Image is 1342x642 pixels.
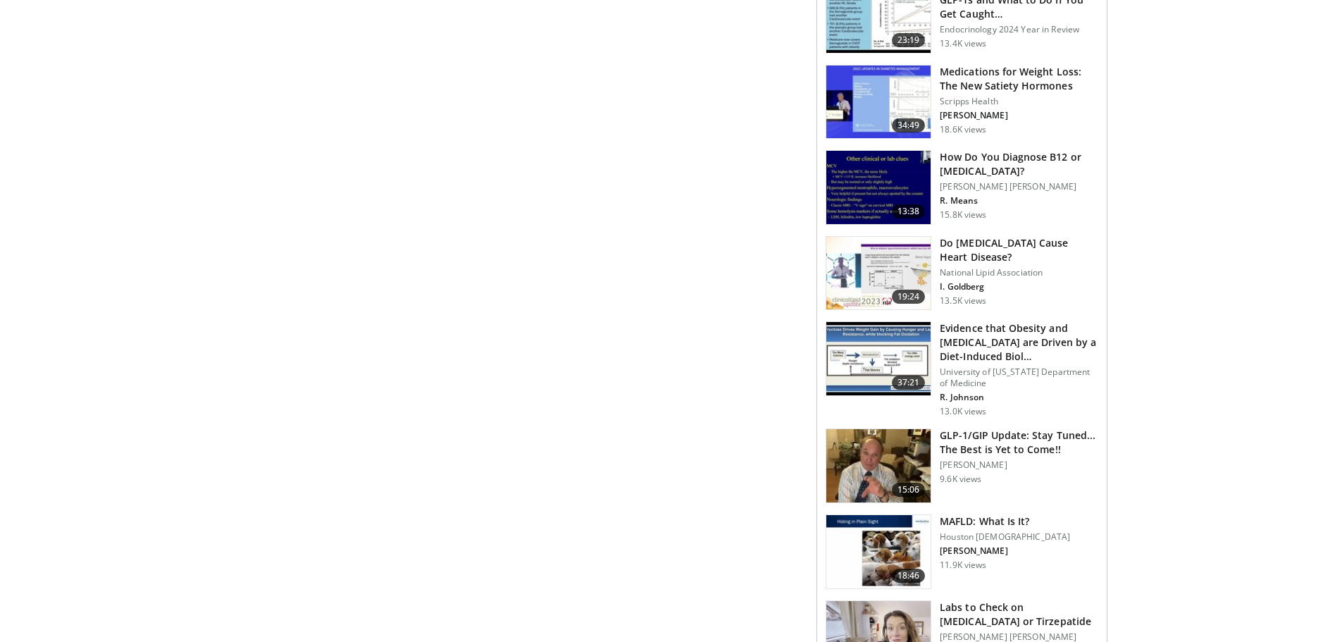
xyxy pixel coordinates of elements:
[940,38,986,49] p: 13.4K views
[940,545,1070,557] p: [PERSON_NAME]
[826,515,931,588] img: 413dc738-b12d-4fd3-9105-56a13100a2ee.150x105_q85_crop-smart_upscale.jpg
[940,366,1098,389] p: University of [US_STATE] Department of Medicine
[940,181,1098,192] p: [PERSON_NAME] [PERSON_NAME]
[892,376,926,390] span: 37:21
[940,514,1070,529] h3: MAFLD: What Is It?
[892,33,926,47] span: 23:19
[892,204,926,218] span: 13:38
[940,281,1098,292] p: I. Goldberg
[940,65,1098,93] h3: Medications for Weight Loss: The New Satiety Hormones
[940,428,1098,457] h3: GLP-1/GIP Update: Stay Tuned... The Best is Yet to Come!!
[826,150,1098,225] a: 13:38 How Do You Diagnose B12 or [MEDICAL_DATA]? [PERSON_NAME] [PERSON_NAME] R. Means 15.8K views
[892,118,926,132] span: 34:49
[940,110,1098,121] p: [PERSON_NAME]
[940,124,986,135] p: 18.6K views
[940,392,1098,403] p: R. Johnson
[826,151,931,224] img: 172d2151-0bab-4046-8dbc-7c25e5ef1d9f.150x105_q85_crop-smart_upscale.jpg
[826,322,931,395] img: 53591b2a-b107-489b-8d45-db59bb710304.150x105_q85_crop-smart_upscale.jpg
[892,483,926,497] span: 15:06
[940,321,1098,364] h3: Evidence that Obesity and [MEDICAL_DATA] are Driven by a Diet-Induced Biol…
[826,429,931,502] img: 5685c73f-c468-4b34-bc26-a89a3dc2dd16.150x105_q85_crop-smart_upscale.jpg
[940,531,1070,543] p: Houston [DEMOGRAPHIC_DATA]
[940,150,1098,178] h3: How Do You Diagnose B12 or [MEDICAL_DATA]?
[826,321,1098,417] a: 37:21 Evidence that Obesity and [MEDICAL_DATA] are Driven by a Diet-Induced Biol… University of [...
[940,96,1098,107] p: Scripps Health
[940,459,1098,471] p: [PERSON_NAME]
[826,66,931,139] img: 07e42906-ef03-456f-8d15-f2a77df6705a.150x105_q85_crop-smart_upscale.jpg
[892,290,926,304] span: 19:24
[826,428,1098,503] a: 15:06 GLP-1/GIP Update: Stay Tuned... The Best is Yet to Come!! [PERSON_NAME] 9.6K views
[940,209,986,221] p: 15.8K views
[940,267,1098,278] p: National Lipid Association
[826,236,1098,311] a: 19:24 Do [MEDICAL_DATA] Cause Heart Disease? National Lipid Association I. Goldberg 13.5K views
[826,514,1098,589] a: 18:46 MAFLD: What Is It? Houston [DEMOGRAPHIC_DATA] [PERSON_NAME] 11.9K views
[940,600,1098,629] h3: Labs to Check on [MEDICAL_DATA] or Tirzepatide
[940,236,1098,264] h3: Do [MEDICAL_DATA] Cause Heart Disease?
[826,65,1098,140] a: 34:49 Medications for Weight Loss: The New Satiety Hormones Scripps Health [PERSON_NAME] 18.6K views
[940,406,986,417] p: 13.0K views
[892,569,926,583] span: 18:46
[940,24,1098,35] p: Endocrinology 2024 Year in Review
[940,560,986,571] p: 11.9K views
[940,195,1098,206] p: R. Means
[826,237,931,310] img: 0bfdbe78-0a99-479c-8700-0132d420b8cd.150x105_q85_crop-smart_upscale.jpg
[940,295,986,307] p: 13.5K views
[940,474,981,485] p: 9.6K views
